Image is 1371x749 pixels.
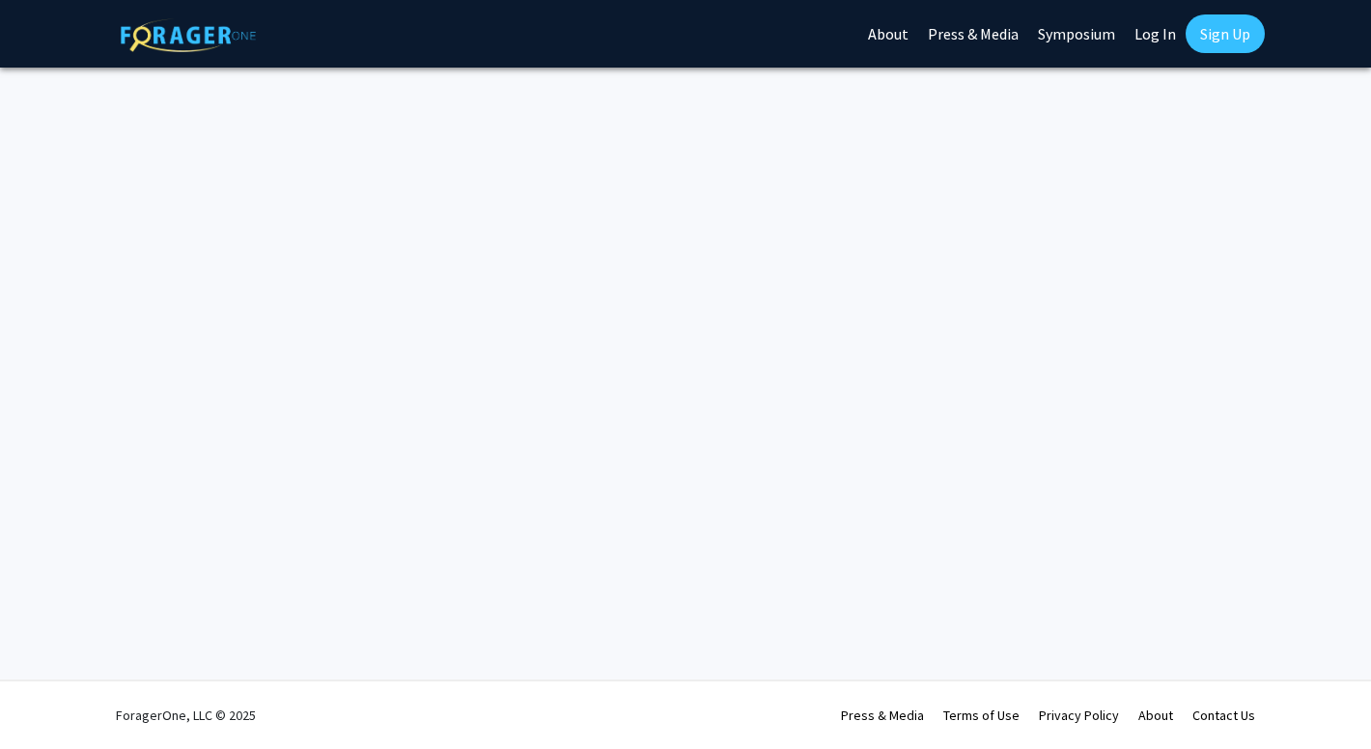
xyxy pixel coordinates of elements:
a: Privacy Policy [1039,707,1119,724]
a: About [1138,707,1173,724]
a: Sign Up [1186,14,1265,53]
div: ForagerOne, LLC © 2025 [116,681,256,749]
a: Terms of Use [943,707,1020,724]
a: Contact Us [1192,707,1255,724]
a: Press & Media [841,707,924,724]
img: ForagerOne Logo [121,18,256,52]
